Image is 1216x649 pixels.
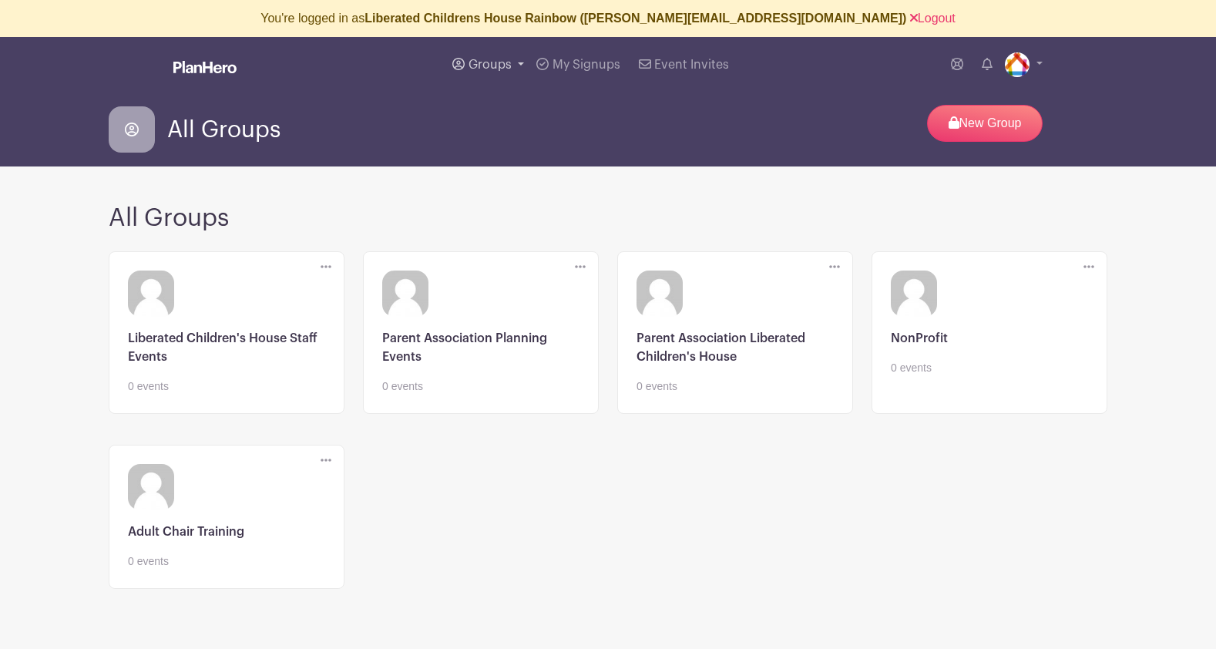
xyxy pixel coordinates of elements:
a: Logout [910,12,956,25]
b: Liberated Childrens House Rainbow ([PERSON_NAME][EMAIL_ADDRESS][DOMAIN_NAME]) [364,12,906,25]
h2: All Groups [109,203,1107,233]
p: New Group [927,105,1043,142]
img: logo.jpg [1005,52,1030,77]
span: Groups [469,59,512,71]
a: Event Invites [633,37,735,92]
img: logo_white-6c42ec7e38ccf1d336a20a19083b03d10ae64f83f12c07503d8b9e83406b4c7d.svg [173,61,237,73]
span: Event Invites [654,59,729,71]
a: Groups [446,37,530,92]
span: My Signups [553,59,620,71]
span: All Groups [167,117,280,143]
a: My Signups [530,37,626,92]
